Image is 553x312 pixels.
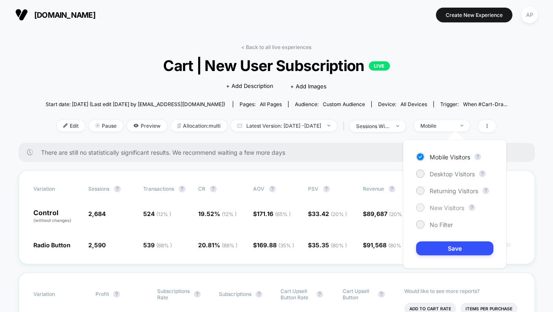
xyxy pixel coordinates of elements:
[144,241,172,249] span: 539
[371,101,433,107] span: Device:
[281,288,312,301] span: Cart Upsell Button Rate
[34,209,80,224] p: Control
[308,241,347,249] span: $
[222,211,237,217] span: ( 12 % )
[430,221,453,228] span: No Filter
[222,242,238,249] span: ( 88 % )
[114,186,121,192] button: ?
[219,291,251,297] span: Subscriptions
[95,123,100,128] img: end
[295,101,365,107] div: Audience:
[341,120,350,132] span: |
[34,11,95,19] span: [DOMAIN_NAME]
[474,153,481,160] button: ?
[430,153,470,161] span: Mobile Visitors
[519,6,540,24] button: AP
[316,291,323,298] button: ?
[416,241,493,255] button: Save
[521,7,538,23] div: AP
[343,288,374,301] span: Cart Upsell Button
[356,123,390,129] div: sessions with impression
[253,186,265,192] span: AOV
[34,218,72,223] span: (without changes)
[400,101,427,107] span: all devices
[396,125,399,127] img: end
[390,211,406,217] span: ( 20 % )
[482,187,489,194] button: ?
[308,186,319,192] span: PSV
[479,170,486,177] button: ?
[367,210,406,217] span: 89,687
[46,101,225,107] span: Start date: [DATE] (Last edit [DATE] by [EMAIL_ADDRESS][DOMAIN_NAME])
[291,83,327,90] span: + Add Images
[308,210,347,217] span: $
[57,120,85,131] span: Edit
[363,241,405,249] span: $
[275,211,291,217] span: ( 65 % )
[89,241,106,249] span: 2,590
[389,186,395,192] button: ?
[199,241,238,249] span: 20.81 %
[253,210,291,217] span: $
[34,186,80,192] span: Variation
[113,291,120,298] button: ?
[144,186,174,192] span: Transactions
[323,186,330,192] button: ?
[13,8,98,22] button: [DOMAIN_NAME]
[327,125,330,126] img: end
[157,211,172,217] span: ( 12 % )
[226,82,274,90] span: + Add Description
[69,57,484,74] span: Cart | New User Subscription
[240,101,282,107] div: Pages:
[199,186,206,192] span: CR
[389,242,405,249] span: ( 80 % )
[363,186,384,192] span: Revenue
[323,101,365,107] span: Custom Audience
[89,186,110,192] span: Sessions
[363,210,406,217] span: $
[257,210,291,217] span: 171.16
[279,242,294,249] span: ( 35 % )
[378,291,385,298] button: ?
[430,170,475,178] span: Desktop Visitors
[436,8,512,22] button: Create New Experience
[256,291,262,298] button: ?
[269,186,276,192] button: ?
[171,120,227,131] span: Allocation: multi
[194,291,201,298] button: ?
[242,44,312,50] a: < Back to all live experiences
[63,123,68,128] img: edit
[253,241,294,249] span: $
[367,241,405,249] span: 91,568
[34,288,80,301] span: Variation
[257,241,294,249] span: 169.88
[260,101,282,107] span: all pages
[179,186,185,192] button: ?
[127,120,167,131] span: Preview
[231,120,337,131] span: Latest Version: [DATE] - [DATE]
[404,288,520,294] p: Would like to see more reports?
[177,123,181,128] img: rebalance
[157,242,172,249] span: ( 88 % )
[95,291,109,297] span: Profit
[210,186,217,192] button: ?
[41,149,518,156] span: There are still no statistically significant results. We recommend waiting a few more days
[430,187,478,194] span: Returning Visitors
[144,210,172,217] span: 524
[369,61,390,71] p: LIVE
[237,123,242,128] img: calendar
[199,210,237,217] span: 19.52 %
[463,101,507,107] span: When #cart-dra...
[331,211,347,217] span: ( 20 % )
[430,204,464,211] span: New Visitors
[89,210,106,217] span: 2,684
[460,125,463,126] img: end
[312,241,347,249] span: 35.35
[157,288,190,301] span: Subscriptions Rate
[34,241,71,249] span: Radio Button
[420,123,454,129] div: Mobile
[15,8,28,21] img: Visually logo
[89,120,123,131] span: Pause
[331,242,347,249] span: ( 80 % )
[312,210,347,217] span: 33.42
